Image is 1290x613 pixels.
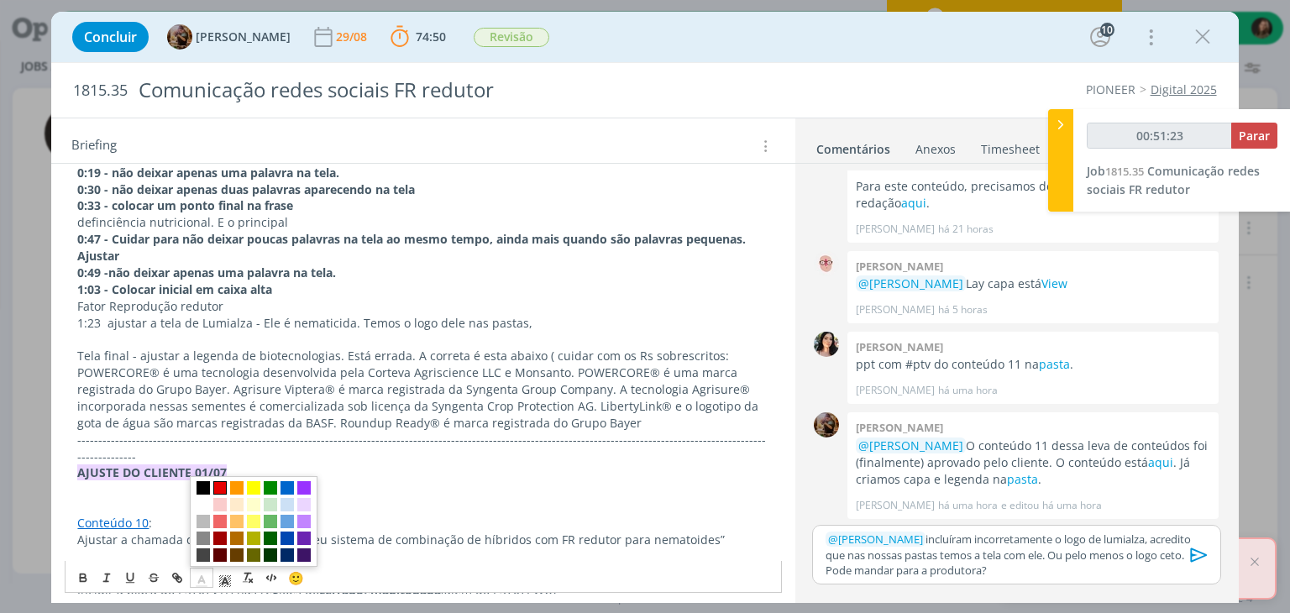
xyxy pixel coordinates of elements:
p: [PERSON_NAME] [856,383,935,398]
div: Anexos [915,141,956,158]
b: [PERSON_NAME] [856,339,943,354]
strong: 0:47 - Cuidar para não deixar poucas palavras na tela ao mesmo tempo, ainda mais quando são palav... [77,231,749,264]
a: View [1041,275,1067,291]
a: Conteúdo 10 [77,515,149,531]
a: Job1815.35Comunicação redes sociais FR redutor [1087,163,1260,197]
span: 1815.35 [1105,164,1144,179]
span: @ [828,532,838,547]
a: pasta [1007,471,1038,487]
p: Lay capa está [856,275,1210,292]
span: há uma hora [938,498,998,513]
a: aqui [1148,454,1173,470]
span: @[PERSON_NAME] [858,437,963,453]
span: Parar [1239,128,1270,144]
img: A [167,24,192,50]
a: PIONEER [1086,81,1135,97]
div: Comunicação redes sociais FR redutor [131,70,733,111]
span: Comunicação redes sociais FR redutor [1087,163,1260,197]
span: Revisão [474,28,549,47]
a: Comentários [815,134,891,158]
p: ppt com #ptv do conteúdo 11 na . [856,356,1210,373]
span: 74:50 [416,29,446,45]
strong: não deixar apenas uma palavra na tela. [108,265,336,280]
img: T [814,332,839,357]
span: 🙂 [288,570,304,587]
button: 🙂 [284,568,307,589]
button: 74:50 [386,24,450,50]
img: A [814,412,839,437]
span: há uma hora [938,383,998,398]
p: [PERSON_NAME] [856,498,935,513]
span: há 21 horas [938,222,994,237]
b: [PERSON_NAME] [856,259,943,274]
p: O conteúdo 11 dessa leva de conteúdos foi (finalmente) aprovado pelo cliente. O conteúdo está . J... [856,437,1210,489]
p: incluíram incorretamente o logo de lumialza, acredito que nas nossas pastas temos a tela com ele.... [826,532,1207,578]
p: [PERSON_NAME] [856,222,935,237]
span: [PERSON_NAME] [828,532,923,547]
p: : [77,515,768,532]
a: Digital 2025 [1151,81,1217,97]
a: aqui [901,195,926,211]
strong: 1:03 - Colocar inicial em caixa alta [77,281,272,297]
strong: 0:33 - colocar um ponto final na frase [77,197,293,213]
div: 29/08 [336,31,370,43]
b: [PERSON_NAME] [856,420,943,435]
p: -------------------------------------------------------------------------------------------------... [77,432,768,465]
span: Cor do Texto [190,568,213,589]
button: Parar [1231,123,1277,149]
span: [PERSON_NAME] [196,31,291,43]
div: 10 [1100,23,1114,37]
span: Briefing [71,135,117,157]
span: @[PERSON_NAME] [858,275,963,291]
span: e editou [1001,498,1039,513]
strong: 0:19 - não deixar apenas uma palavra na tela. [77,165,339,181]
span: Concluir [84,30,137,44]
p: definciência nutricional. E o principal [77,214,768,231]
a: pasta [1039,356,1070,372]
div: dialog [51,12,1238,603]
strong: 0:49 - [77,265,108,280]
p: Para este conteúdo, precisamos de uma capa. Doc com redação . [856,178,1210,212]
p: [PERSON_NAME] [856,302,935,317]
p: POWERCORE® é uma tecnologia desenvolvida pela Corteva Agriscience LLC e Monsanto. POWERCORE® é um... [77,364,768,432]
button: Revisão [473,27,550,48]
span: há 5 horas [938,302,988,317]
img: A [814,251,839,276]
span: há uma hora [1042,498,1102,513]
button: 10 [1087,24,1114,50]
button: A[PERSON_NAME] [167,24,291,50]
span: 1815.35 [73,81,128,100]
p: Ajustar a chamada da capa para “monte seu sistema de combinação de híbridos com FR redutor para n... [77,532,768,548]
p: 1:23 ajustar a tela de Lumialza - Ele é nematicida. Temos o logo dele nas pastas, [77,315,768,332]
p: Fator Reprodução redutor [77,298,768,315]
strong: 0:30 - não deixar apenas duas palavras aparecendo na tela [77,181,415,197]
strong: AJUSTE DO CLIENTE 01/07 [77,464,227,480]
p: Tela final - ajustar a legenda de biotecnologias. Está errada. A correta é esta abaixo ( cuidar c... [77,348,768,364]
a: Timesheet [980,134,1041,158]
span: Cor de Fundo [213,568,237,589]
button: Concluir [72,22,149,52]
